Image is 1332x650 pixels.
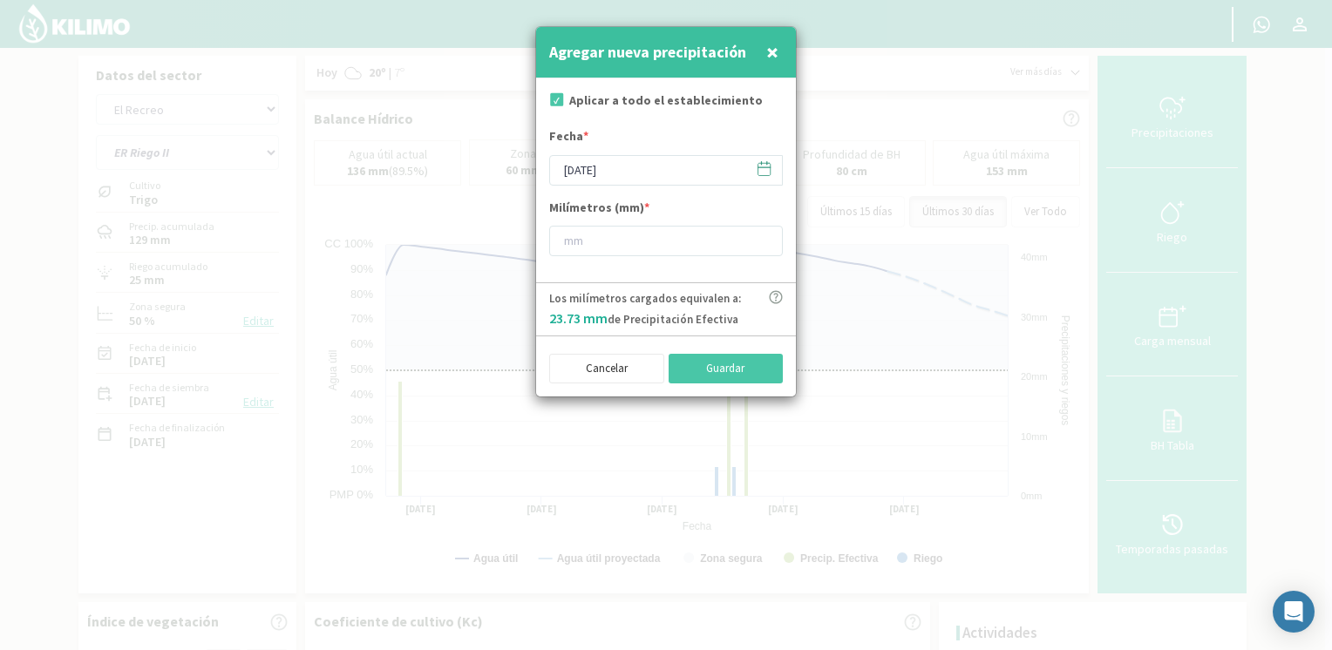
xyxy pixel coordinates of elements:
span: × [766,37,778,66]
h4: Agregar nueva precipitación [549,40,746,64]
label: Aplicar a todo el establecimiento [569,91,763,110]
label: Fecha [549,127,588,150]
span: 23.73 mm [549,309,608,327]
input: mm [549,226,783,256]
div: Open Intercom Messenger [1273,591,1315,633]
label: Milímetros (mm) [549,199,649,221]
p: Los milímetros cargados equivalen a: de Precipitación Efectiva [549,290,741,328]
button: Cancelar [549,354,664,383]
button: Close [762,35,783,70]
button: Guardar [669,354,784,383]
